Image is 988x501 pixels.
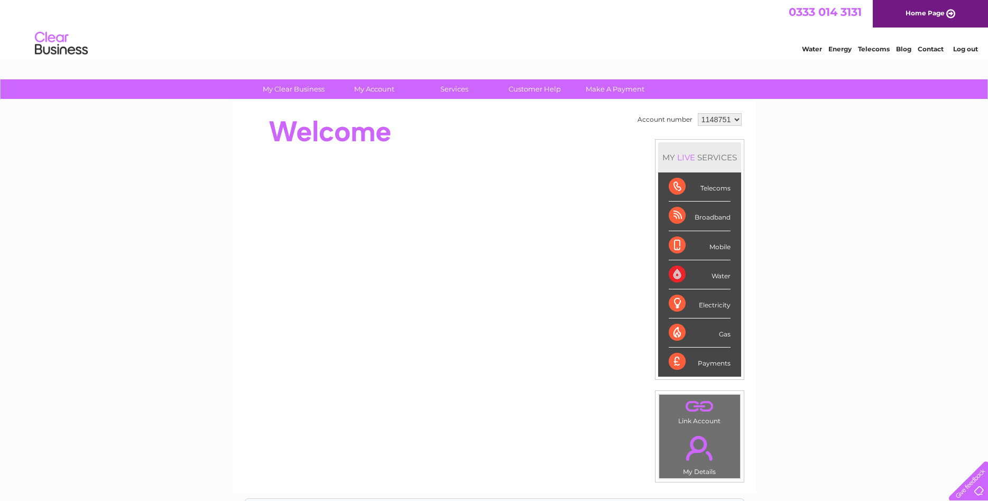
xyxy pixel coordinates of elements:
a: . [662,397,737,416]
div: Electricity [669,289,731,318]
div: Gas [669,318,731,348]
div: Broadband [669,202,731,231]
td: Link Account [659,394,741,427]
td: Account number [635,111,695,129]
a: Energy [828,45,852,53]
div: Telecoms [669,172,731,202]
a: . [662,430,737,467]
div: MY SERVICES [658,142,741,172]
a: Customer Help [491,79,578,99]
div: Water [669,260,731,289]
a: Services [411,79,498,99]
a: My Clear Business [250,79,337,99]
a: Water [802,45,822,53]
td: My Details [659,427,741,479]
a: My Account [330,79,418,99]
a: Blog [896,45,911,53]
a: Log out [953,45,978,53]
img: logo.png [34,28,88,60]
a: Contact [918,45,944,53]
a: Make A Payment [571,79,659,99]
div: Clear Business is a trading name of Verastar Limited (registered in [GEOGRAPHIC_DATA] No. 3667643... [245,6,744,51]
div: LIVE [675,152,697,162]
a: Telecoms [858,45,890,53]
a: 0333 014 3131 [789,5,862,19]
div: Mobile [669,231,731,260]
div: Payments [669,348,731,376]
